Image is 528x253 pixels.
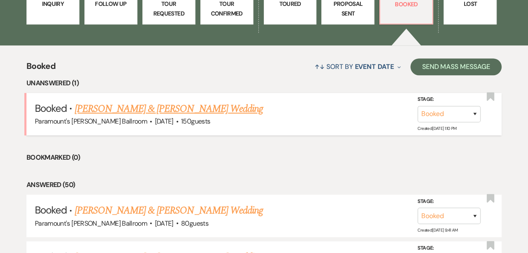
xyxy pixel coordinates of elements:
[311,55,404,78] button: Sort By Event Date
[35,219,147,228] span: Paramount's [PERSON_NAME] Ballroom
[74,101,263,116] a: [PERSON_NAME] & [PERSON_NAME] Wedding
[181,117,210,126] span: 150 guests
[35,117,147,126] span: Paramount's [PERSON_NAME] Ballroom
[26,152,502,163] li: Bookmarked (0)
[418,197,481,206] label: Stage:
[26,60,55,78] span: Booked
[418,126,456,131] span: Created: [DATE] 1:10 PM
[181,219,208,228] span: 80 guests
[74,203,263,218] a: [PERSON_NAME] & [PERSON_NAME] Wedding
[155,117,173,126] span: [DATE]
[35,102,67,115] span: Booked
[315,62,325,71] span: ↑↓
[418,95,481,104] label: Stage:
[155,219,173,228] span: [DATE]
[355,62,394,71] span: Event Date
[26,78,502,89] li: Unanswered (1)
[410,58,502,75] button: Send Mass Message
[35,203,67,216] span: Booked
[418,244,481,253] label: Stage:
[418,227,457,233] span: Created: [DATE] 9:41 AM
[26,179,502,190] li: Answered (50)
